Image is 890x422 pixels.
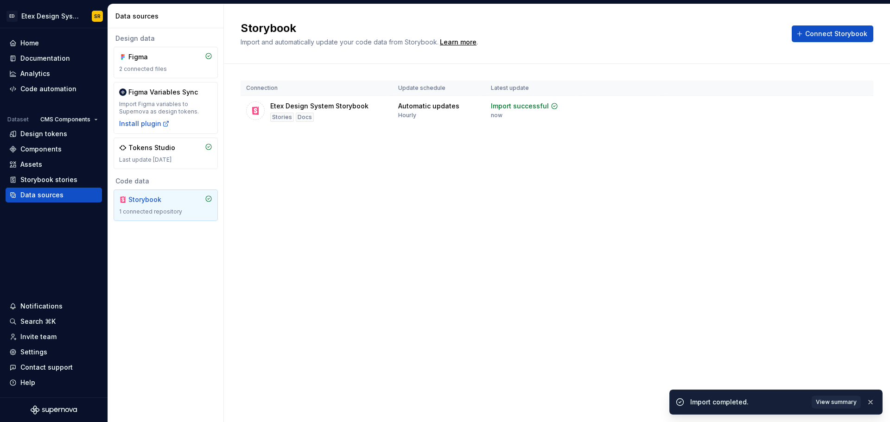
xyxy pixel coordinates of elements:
button: CMS Components [36,113,102,126]
div: Data sources [20,190,64,200]
div: 1 connected repository [119,208,212,215]
svg: Supernova Logo [31,405,77,415]
a: Home [6,36,102,50]
span: CMS Components [40,116,90,123]
div: Help [20,378,35,387]
span: View summary [816,398,857,406]
button: Install plugin [119,119,170,128]
div: Home [20,38,39,48]
div: Design tokens [20,129,67,139]
div: Docs [296,113,314,122]
span: . [439,39,478,46]
a: Storybook stories [6,172,102,187]
a: Assets [6,157,102,172]
th: Connection [241,81,393,96]
div: Import completed. [690,397,806,407]
a: Learn more [440,38,477,47]
div: Import successful [491,101,549,111]
a: Design tokens [6,126,102,141]
div: Etex Design System [21,12,81,21]
th: Update schedule [393,81,485,96]
a: Code automation [6,82,102,96]
a: Figma Variables SyncImport Figma variables to Supernova as design tokens.Install plugin [114,82,218,134]
div: Stories [270,113,294,122]
a: Settings [6,345,102,359]
div: Notifications [20,302,63,311]
div: Invite team [20,332,57,341]
div: Storybook [128,195,173,204]
div: Dataset [7,116,29,123]
a: Tokens StudioLast update [DATE] [114,138,218,169]
a: Storybook1 connected repository [114,189,218,221]
button: Contact support [6,360,102,375]
a: Invite team [6,329,102,344]
div: now [491,112,502,119]
div: Search ⌘K [20,317,56,326]
button: Notifications [6,299,102,314]
div: Assets [20,160,42,169]
div: Figma [128,52,173,62]
div: Settings [20,347,47,357]
div: Design data [114,34,218,43]
div: Data sources [115,12,220,21]
button: Help [6,375,102,390]
div: Analytics [20,69,50,78]
div: Import Figma variables to Supernova as design tokens. [119,101,212,115]
div: Storybook stories [20,175,77,184]
a: Components [6,142,102,157]
div: Hourly [398,112,416,119]
button: View summary [812,396,861,409]
div: Documentation [20,54,70,63]
div: Contact support [20,363,73,372]
a: Data sources [6,188,102,202]
a: Figma2 connected files [114,47,218,78]
div: Components [20,145,62,154]
div: 2 connected files [119,65,212,73]
a: Documentation [6,51,102,66]
div: Figma Variables Sync [128,88,198,97]
button: Search ⌘K [6,314,102,329]
div: ED [6,11,18,22]
div: Last update [DATE] [119,156,212,164]
div: Automatic updates [398,101,459,111]
div: Etex Design System Storybook [270,101,369,111]
button: EDEtex Design SystemSR [2,6,106,26]
span: Import and automatically update your code data from Storybook. [241,38,439,46]
div: SR [94,13,101,20]
th: Latest update [485,81,582,96]
div: Tokens Studio [128,143,175,152]
div: Code automation [20,84,76,94]
a: Analytics [6,66,102,81]
span: Connect Storybook [805,29,867,38]
button: Connect Storybook [792,25,873,42]
h2: Storybook [241,21,781,36]
div: Code data [114,176,218,186]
